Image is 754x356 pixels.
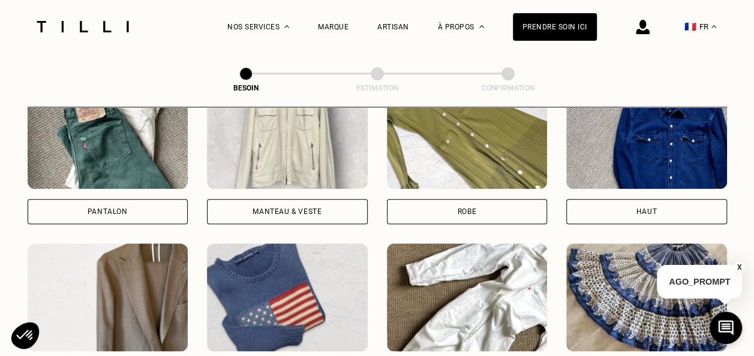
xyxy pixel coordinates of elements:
img: Logo du service de couturière Tilli [32,21,133,32]
div: Manteau & Veste [253,208,322,215]
div: Estimation [317,84,437,92]
div: Confirmation [448,84,568,92]
img: Tilli retouche votre Jupe [566,243,727,351]
img: menu déroulant [711,25,716,28]
a: Artisan [377,23,409,31]
p: AGO_PROMPT [657,265,742,298]
img: Menu déroulant à propos [479,25,484,28]
button: X [733,261,745,274]
div: Robe [458,208,476,215]
div: Besoin [186,84,306,92]
div: Haut [636,208,657,215]
img: Tilli retouche votre Tailleur [28,243,188,351]
a: Marque [318,23,349,31]
img: Tilli retouche votre Pull & gilet [207,243,368,351]
img: Tilli retouche votre Combinaison [387,243,548,351]
img: icône connexion [636,20,650,34]
img: Menu déroulant [284,25,289,28]
img: Tilli retouche votre Robe [387,81,548,189]
a: Prendre soin ici [513,13,597,41]
span: 🇫🇷 [684,21,696,32]
img: Tilli retouche votre Pantalon [28,81,188,189]
div: Pantalon [88,208,128,215]
img: Tilli retouche votre Manteau & Veste [207,81,368,189]
img: Tilli retouche votre Haut [566,81,727,189]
